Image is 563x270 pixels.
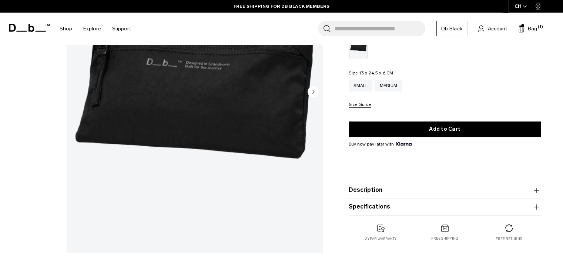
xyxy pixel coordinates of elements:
p: Free returns [496,236,522,241]
p: 2 year warranty [365,236,397,241]
a: Black Out [349,35,367,58]
p: Free shipping [431,236,458,241]
legend: Size: [349,71,393,75]
span: (1) [538,24,543,30]
span: Bag [528,25,537,33]
nav: Main Navigation [54,13,137,45]
a: Db Black [436,21,467,36]
a: Shop [60,16,72,42]
button: Bag (1) [518,24,537,33]
a: Explore [83,16,101,42]
a: Support [112,16,131,42]
span: 13 x 24.5 x 6 CM [359,70,393,76]
a: Medium [375,80,402,91]
button: Add to Cart [349,121,541,137]
span: Buy now pay later with [349,140,412,147]
a: Account [478,24,507,33]
img: {"height" => 20, "alt" => "Klarna"} [396,141,412,145]
span: Account [488,25,507,33]
button: Next slide [308,86,319,99]
a: FREE SHIPPING FOR DB BLACK MEMBERS [234,3,329,10]
button: Description [349,186,541,194]
button: Specifications [349,202,541,211]
button: Size Guide [349,102,371,108]
a: Small [349,80,372,91]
